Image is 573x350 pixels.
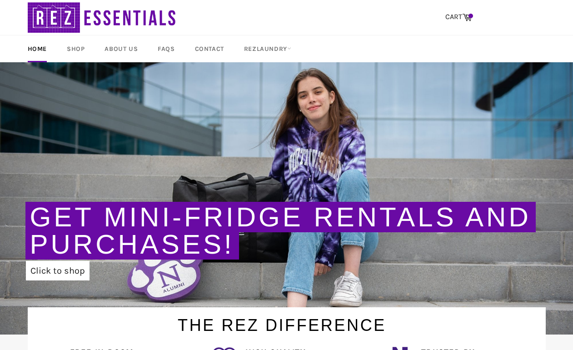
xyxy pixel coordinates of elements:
a: Get Mini-Fridge Rentals and Purchases! [30,202,531,260]
a: Contact [186,35,233,62]
h1: The Rez Difference [19,307,546,337]
a: FAQs [149,35,184,62]
a: About Us [95,35,147,62]
a: Click to shop [26,261,90,280]
a: Shop [58,35,94,62]
a: CART [441,8,477,27]
a: Home [19,35,56,62]
a: RezLaundry [235,35,300,62]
